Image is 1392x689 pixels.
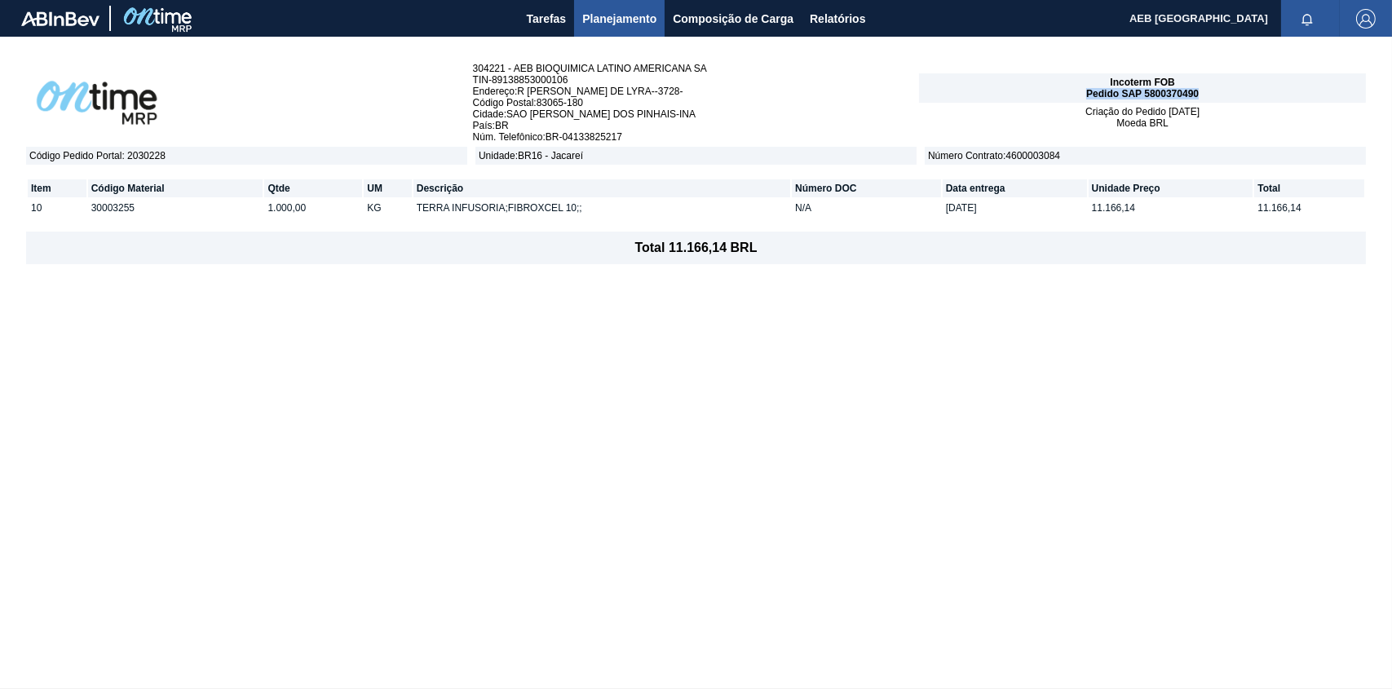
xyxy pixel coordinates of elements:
[1281,7,1333,30] button: Notificações
[264,179,362,197] th: Qtde
[943,179,1087,197] th: Data entrega
[473,63,920,74] span: 304221 - AEB BIOQUIMICA LATINO AMERICANA SA
[473,74,920,86] span: TIN - 89138853000106
[473,97,920,108] span: Código Postal : 83065-180
[1116,117,1168,129] span: Moeda BRL
[475,147,917,165] span: Unidade : BR16 - Jacareí
[473,131,920,143] span: Núm. Telefônico : BR-04133825217
[1110,77,1174,88] span: Incoterm FOB
[473,108,920,120] span: Cidade : SAO [PERSON_NAME] DOS PINHAIS-INA
[925,147,1366,165] span: Número Contrato : 4600003084
[88,179,263,197] th: Código Material
[810,9,865,29] span: Relatórios
[1254,179,1364,197] th: Total
[264,199,362,217] td: 1.000,00
[26,147,467,165] span: Código Pedido Portal : 2030228
[364,179,411,197] th: UM
[413,179,790,197] th: Descrição
[1089,199,1253,217] td: 11.166,14
[943,199,1087,217] td: [DATE]
[28,179,86,197] th: Item
[364,199,411,217] td: KG
[582,9,656,29] span: Planejamento
[28,199,86,217] td: 10
[792,179,941,197] th: Número DOC
[1254,199,1364,217] td: 11.166,14
[473,86,920,97] span: Endereço : R [PERSON_NAME] DE LYRA--3728-
[26,232,1366,264] footer: Total 11.166,14 BRL
[26,70,168,135] img: abOntimeLogoPreto.41694eb1.png
[792,199,941,217] td: N/A
[673,9,793,29] span: Composição de Carga
[526,9,566,29] span: Tarefas
[1356,9,1376,29] img: Logout
[1086,88,1199,99] span: Pedido SAP 5800370490
[413,199,790,217] td: TERRA INFUSORIA;FIBROXCEL 10;;
[88,199,263,217] td: 30003255
[1089,179,1253,197] th: Unidade Preço
[1085,106,1200,117] span: Criação do Pedido [DATE]
[473,120,920,131] span: País : BR
[21,11,99,26] img: TNhmsLtSVTkK8tSr43FrP2fwEKptu5GPRR3wAAAABJRU5ErkJggg==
